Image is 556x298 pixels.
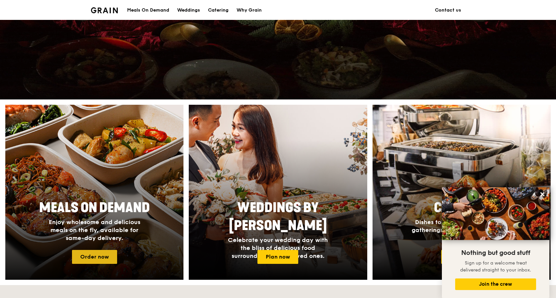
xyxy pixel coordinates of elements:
img: catering-card.e1cfaf3e.jpg [373,105,551,280]
span: Nothing but good stuff [461,249,530,257]
a: Order now [72,250,117,264]
a: Catering [204,0,233,20]
span: Sign up for a welcome treat delivered straight to your inbox. [460,260,531,273]
div: Meals On Demand [127,0,169,20]
img: weddings-card.4f3003b8.jpg [189,105,367,280]
div: Catering [208,0,229,20]
a: Plan now [257,250,298,264]
div: Weddings [177,0,200,20]
a: Contact us [431,0,465,20]
span: Celebrate your wedding day with the bliss of delicious food surrounded by your loved ones. [228,236,328,260]
div: Why Grain [237,0,262,20]
img: Grain [91,7,118,13]
span: Enjoy wholesome and delicious meals on the fly, available for same-day delivery. [49,218,140,242]
img: DSC07876-Edit02-Large.jpeg [442,187,549,240]
a: Weddings by [PERSON_NAME]Celebrate your wedding day with the bliss of delicious food surrounded b... [189,105,367,280]
span: Catering [434,200,489,216]
span: Weddings by [PERSON_NAME] [229,200,327,234]
a: Weddings [173,0,204,20]
span: Meals On Demand [39,200,150,216]
button: Join the crew [455,278,536,290]
a: CateringDishes to delight your guests, at gatherings and events of all sizes.Plan now [373,105,551,280]
a: Why Grain [233,0,266,20]
button: Close [537,189,548,200]
a: Plan now [441,250,482,264]
a: Meals On DemandEnjoy wholesome and delicious meals on the fly, available for same-day delivery.Or... [5,105,183,280]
